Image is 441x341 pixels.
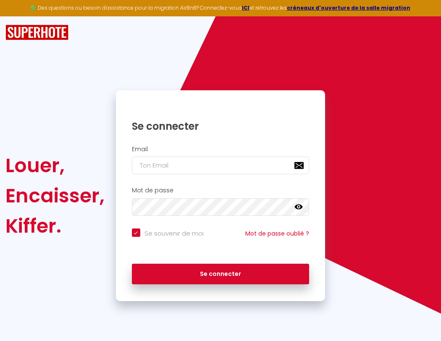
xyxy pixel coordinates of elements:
[5,25,68,40] img: SuperHote logo
[287,4,410,11] a: créneaux d'ouverture de la salle migration
[5,150,105,181] div: Louer,
[132,157,310,174] input: Ton Email
[132,120,310,133] h1: Se connecter
[132,264,310,285] button: Se connecter
[5,211,105,241] div: Kiffer.
[132,146,310,153] h2: Email
[5,181,105,211] div: Encaisser,
[242,4,249,11] a: ICI
[245,229,309,238] a: Mot de passe oublié ?
[132,187,310,194] h2: Mot de passe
